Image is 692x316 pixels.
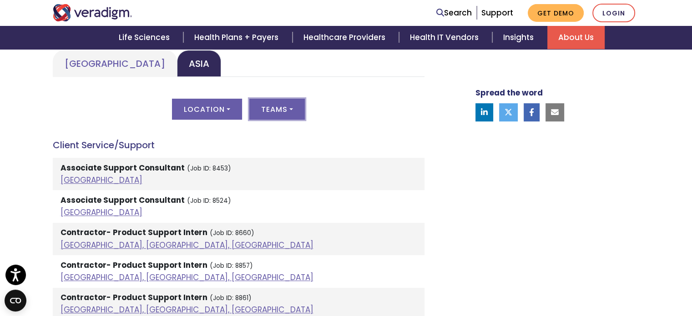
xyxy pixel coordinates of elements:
strong: Contractor- Product Support Intern [61,292,207,303]
small: (Job ID: 8453) [187,164,231,173]
a: Life Sciences [108,26,183,49]
strong: Spread the word [475,87,543,98]
a: [GEOGRAPHIC_DATA], [GEOGRAPHIC_DATA], [GEOGRAPHIC_DATA] [61,304,313,315]
button: Open CMP widget [5,290,26,311]
button: Teams [249,99,305,120]
a: Login [592,4,635,22]
a: Get Demo [528,4,584,22]
strong: Associate Support Consultant [61,195,185,206]
a: Search [436,7,472,19]
a: Asia [177,50,221,77]
button: Location [172,99,242,120]
strong: Contractor- Product Support Intern [61,260,207,271]
small: (Job ID: 8857) [210,261,253,270]
strong: Contractor- Product Support Intern [61,227,207,238]
a: Health Plans + Payers [183,26,292,49]
a: [GEOGRAPHIC_DATA] [61,207,142,218]
small: (Job ID: 8660) [210,229,254,237]
a: Support [481,7,513,18]
strong: Associate Support Consultant [61,162,185,173]
h4: Client Service/Support [53,140,424,150]
a: Health IT Vendors [399,26,492,49]
a: [GEOGRAPHIC_DATA], [GEOGRAPHIC_DATA], [GEOGRAPHIC_DATA] [61,272,313,283]
a: [GEOGRAPHIC_DATA], [GEOGRAPHIC_DATA], [GEOGRAPHIC_DATA] [61,240,313,251]
a: About Us [547,26,605,49]
small: (Job ID: 8524) [187,196,231,205]
a: [GEOGRAPHIC_DATA] [61,175,142,186]
small: (Job ID: 8861) [210,294,252,302]
a: Healthcare Providers [293,26,399,49]
a: Insights [492,26,547,49]
a: [GEOGRAPHIC_DATA] [53,50,177,77]
img: Veradigm logo [53,4,132,21]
